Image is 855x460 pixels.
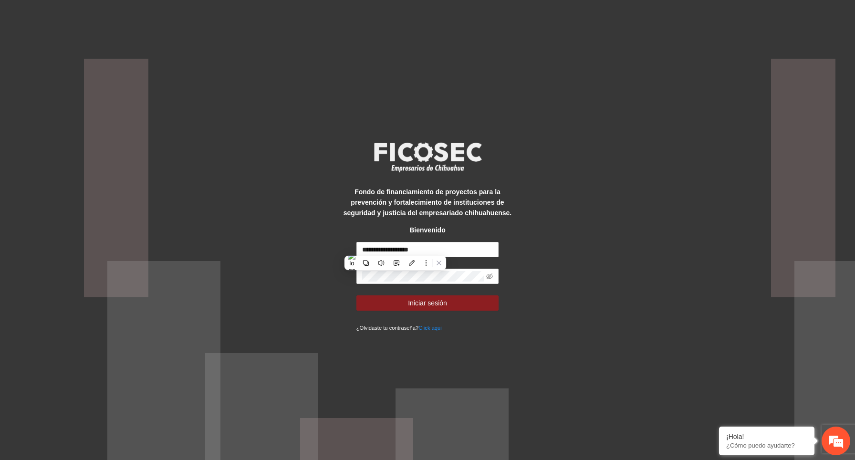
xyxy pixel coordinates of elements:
[55,127,132,224] span: Estamos en línea.
[344,188,511,217] strong: Fondo de financiamiento de proyectos para la prevención y fortalecimiento de instituciones de seg...
[5,261,182,294] textarea: Escriba su mensaje y pulse “Intro”
[356,295,499,311] button: Iniciar sesión
[368,139,487,175] img: logo
[726,442,807,449] p: ¿Cómo puedo ayudarte?
[356,325,442,331] small: ¿Olvidaste tu contraseña?
[418,325,442,331] a: Click aqui
[409,226,445,234] strong: Bienvenido
[726,433,807,440] div: ¡Hola!
[156,5,179,28] div: Minimizar ventana de chat en vivo
[486,273,493,280] span: eye-invisible
[408,298,447,308] span: Iniciar sesión
[50,49,160,61] div: Chatee con nosotros ahora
